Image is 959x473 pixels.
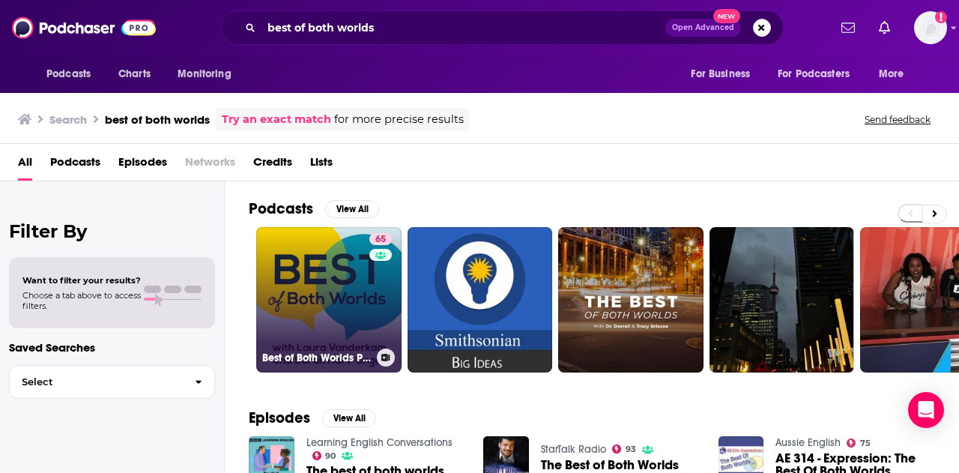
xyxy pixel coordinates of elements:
span: for more precise results [334,111,464,128]
a: Show notifications dropdown [873,15,896,40]
a: Try an exact match [222,111,331,128]
div: Search podcasts, credits, & more... [220,10,784,45]
button: open menu [36,60,110,88]
span: More [879,64,904,85]
a: Episodes [118,150,167,181]
a: Learning English Conversations [306,436,453,449]
button: View All [322,409,376,427]
span: Logged in as megcassidy [914,11,947,44]
span: 90 [325,453,336,460]
a: Show notifications dropdown [835,15,861,40]
span: For Business [691,64,750,85]
a: PodcastsView All [249,199,379,218]
span: Open Advanced [672,24,734,31]
svg: Add a profile image [935,11,947,23]
span: Charts [118,64,151,85]
h3: best of both worlds [105,112,210,127]
span: Want to filter your results? [22,275,141,286]
button: open menu [868,60,923,88]
a: Credits [253,150,292,181]
h2: Podcasts [249,199,313,218]
a: StarTalk Radio [541,443,606,456]
button: View All [325,200,379,218]
span: 75 [860,440,871,447]
span: 93 [626,446,636,453]
a: Charts [109,60,160,88]
button: Select [9,365,215,399]
a: 65 [369,233,392,245]
a: 90 [312,451,336,460]
img: User Profile [914,11,947,44]
button: open menu [680,60,769,88]
a: 75 [847,439,871,448]
button: open menu [768,60,871,88]
h2: Filter By [9,220,215,242]
span: For Podcasters [778,64,850,85]
p: Saved Searches [9,340,215,355]
a: Lists [310,150,333,181]
div: Open Intercom Messenger [908,392,944,428]
span: New [713,9,740,23]
a: Podcasts [50,150,100,181]
button: Show profile menu [914,11,947,44]
a: EpisodesView All [249,409,376,427]
button: Open AdvancedNew [665,19,741,37]
h2: Episodes [249,409,310,427]
h3: Search [49,112,87,127]
a: Aussie English [775,436,841,449]
span: Podcasts [46,64,91,85]
img: Podchaser - Follow, Share and Rate Podcasts [12,13,156,42]
h3: Best of Both Worlds Podcast [262,352,371,364]
span: Select [10,377,183,387]
a: All [18,150,32,181]
button: Send feedback [860,113,935,126]
a: The Best of Both Worlds [541,459,679,472]
a: 65Best of Both Worlds Podcast [256,227,402,373]
input: Search podcasts, credits, & more... [261,16,665,40]
span: Choose a tab above to access filters. [22,290,141,311]
button: open menu [167,60,250,88]
span: Networks [185,150,235,181]
span: 65 [375,232,386,247]
a: 93 [612,445,636,454]
span: Monitoring [178,64,231,85]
